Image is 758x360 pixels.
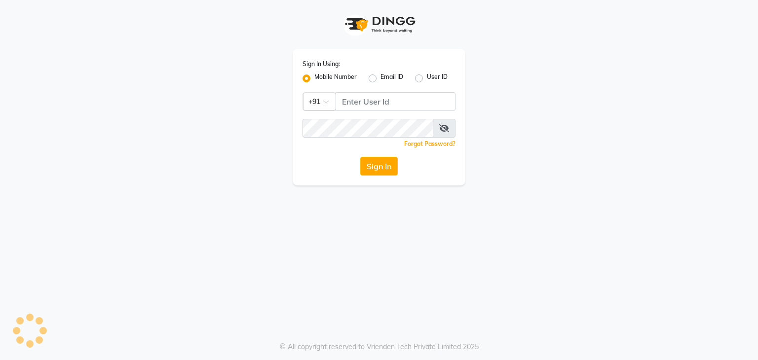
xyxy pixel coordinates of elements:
label: Sign In Using: [303,60,340,69]
button: Sign In [360,157,398,176]
label: Mobile Number [314,72,357,84]
label: Email ID [380,72,403,84]
img: logo1.svg [340,10,418,39]
label: User ID [427,72,448,84]
input: Username [303,119,433,138]
a: Forgot Password? [404,140,455,147]
input: Username [336,92,455,111]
